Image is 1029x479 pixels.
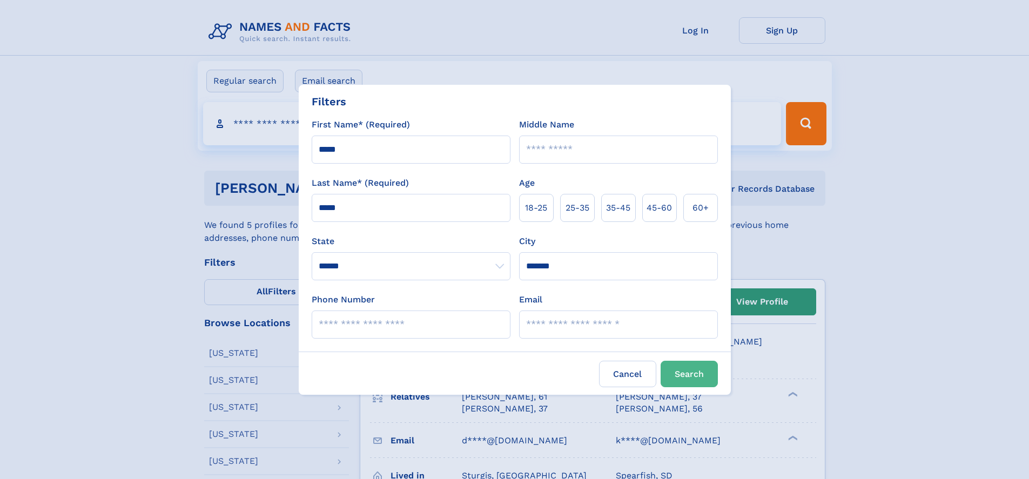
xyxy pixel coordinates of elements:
[519,118,574,131] label: Middle Name
[661,361,718,387] button: Search
[566,201,589,214] span: 25‑35
[599,361,656,387] label: Cancel
[647,201,672,214] span: 45‑60
[692,201,709,214] span: 60+
[519,293,542,306] label: Email
[312,235,510,248] label: State
[519,177,535,190] label: Age
[312,93,346,110] div: Filters
[519,235,535,248] label: City
[312,118,410,131] label: First Name* (Required)
[312,293,375,306] label: Phone Number
[312,177,409,190] label: Last Name* (Required)
[606,201,630,214] span: 35‑45
[525,201,547,214] span: 18‑25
